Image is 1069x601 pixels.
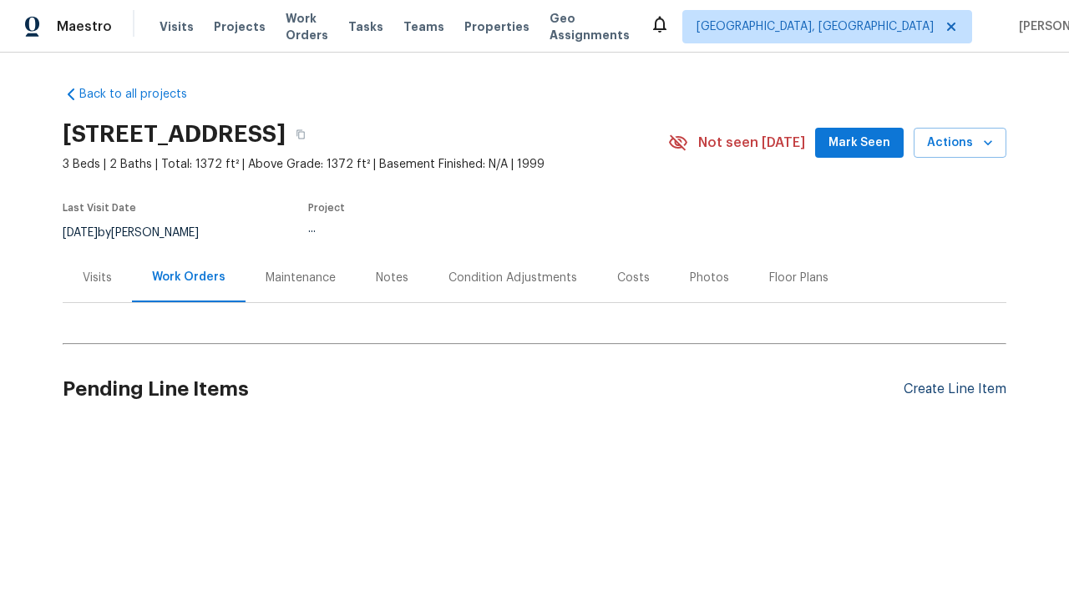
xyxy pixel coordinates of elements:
span: Teams [403,18,444,35]
span: Geo Assignments [550,10,630,43]
button: Actions [914,128,1006,159]
span: 3 Beds | 2 Baths | Total: 1372 ft² | Above Grade: 1372 ft² | Basement Finished: N/A | 1999 [63,156,668,173]
a: Back to all projects [63,86,223,103]
div: Visits [83,270,112,286]
span: [DATE] [63,227,98,239]
div: Maintenance [266,270,336,286]
span: Visits [160,18,194,35]
h2: [STREET_ADDRESS] [63,126,286,143]
span: Work Orders [286,10,328,43]
div: Notes [376,270,408,286]
div: by [PERSON_NAME] [63,223,219,243]
span: Not seen [DATE] [698,134,805,151]
span: Maestro [57,18,112,35]
div: Floor Plans [769,270,828,286]
div: Photos [690,270,729,286]
button: Mark Seen [815,128,904,159]
button: Copy Address [286,119,316,149]
span: Project [308,203,345,213]
span: Properties [464,18,529,35]
span: Last Visit Date [63,203,136,213]
div: Create Line Item [904,381,1006,397]
span: [GEOGRAPHIC_DATA], [GEOGRAPHIC_DATA] [697,18,934,35]
h2: Pending Line Items [63,351,904,428]
span: Tasks [348,21,383,33]
div: ... [308,223,629,235]
span: Actions [927,133,993,154]
div: Work Orders [152,269,225,285]
div: Condition Adjustments [448,270,577,286]
div: Costs [617,270,650,286]
span: Projects [214,18,266,35]
span: Mark Seen [828,133,890,154]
